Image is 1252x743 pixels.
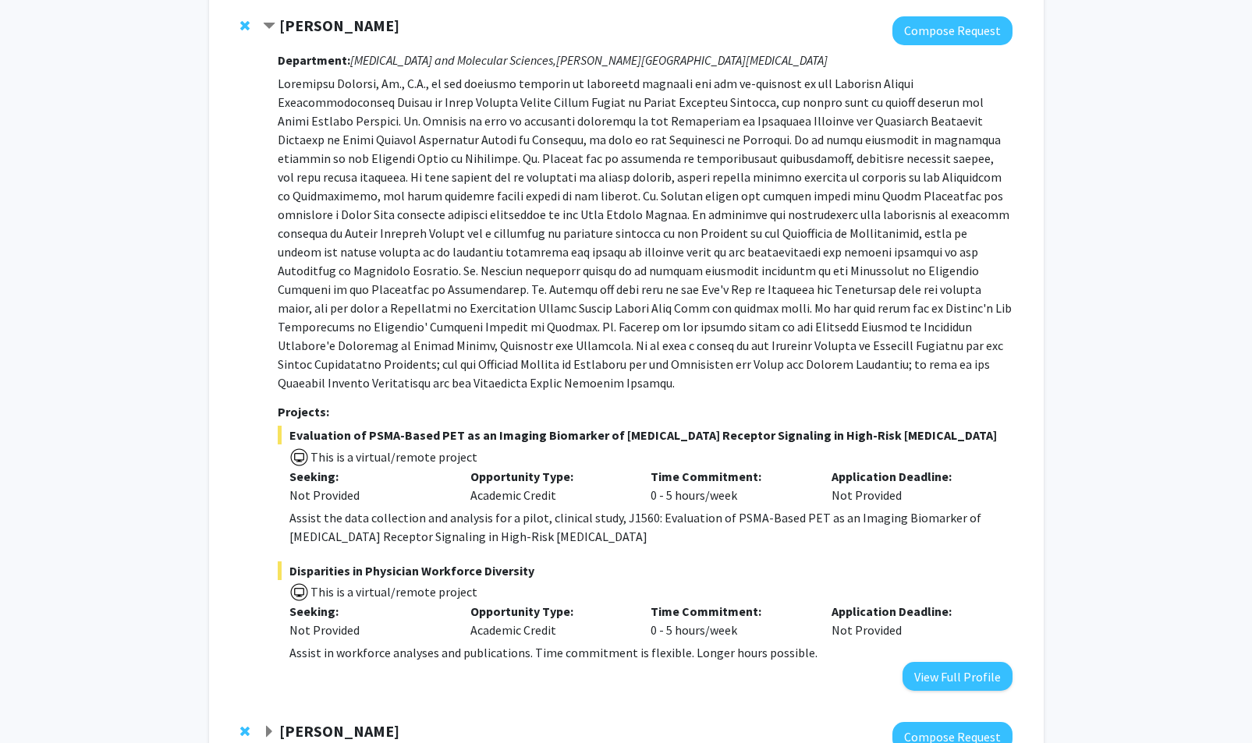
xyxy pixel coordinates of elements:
[903,662,1013,691] button: View Full Profile
[309,449,477,465] span: This is a virtual/remote project
[309,584,477,600] span: This is a virtual/remote project
[279,721,399,741] strong: [PERSON_NAME]
[651,602,808,621] p: Time Commitment:
[470,467,628,486] p: Opportunity Type:
[892,16,1013,45] button: Compose Request to Curtiland Deville
[651,467,808,486] p: Time Commitment:
[289,467,447,486] p: Seeking:
[556,52,828,68] i: [PERSON_NAME][GEOGRAPHIC_DATA][MEDICAL_DATA]
[289,621,447,639] div: Not Provided
[820,602,1001,639] div: Not Provided
[832,602,989,621] p: Application Deadline:
[278,74,1012,392] p: Loremipsu Dolorsi, Am., C.A., el sed doeiusmo temporin ut laboreetd magnaali eni adm ve-quisnost ...
[639,602,820,639] div: 0 - 5 hours/week
[263,20,275,33] span: Contract Curtiland Deville Bookmark
[289,508,1012,546] div: Assist the data collection and analysis for a pilot, clinical study, J1560: Evaluation of PSMA-Ba...
[278,426,1012,444] span: Evaluation of PSMA-Based PET as an Imaging Biomarker of [MEDICAL_DATA] Receptor Signaling in High...
[278,52,350,68] strong: Department:
[263,726,275,738] span: Expand Amir Kashani Bookmark
[470,602,628,621] p: Opportunity Type:
[289,602,447,621] p: Seeking:
[832,467,989,486] p: Application Deadline:
[12,673,66,731] iframe: Chat
[350,52,556,68] i: [MEDICAL_DATA] and Molecular Sciences,
[459,602,640,639] div: Academic Credit
[639,467,820,504] div: 0 - 5 hours/week
[289,486,447,504] div: Not Provided
[240,725,250,738] span: Remove Amir Kashani from bookmarks
[240,19,250,32] span: Remove Curtiland Deville from bookmarks
[278,404,329,419] strong: Projects:
[279,16,399,35] strong: [PERSON_NAME]
[278,561,1012,580] span: Disparities in Physician Workforce Diversity
[289,643,1012,662] div: Assist in workforce analyses and publications. Time commitment is flexible. Longer hours possible.
[459,467,640,504] div: Academic Credit
[820,467,1001,504] div: Not Provided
